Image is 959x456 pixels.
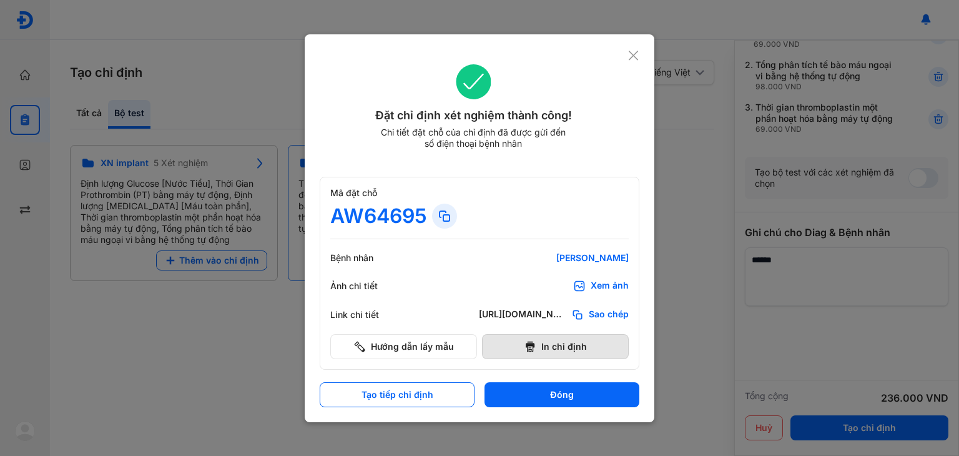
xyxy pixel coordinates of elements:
[589,309,629,321] span: Sao chép
[330,280,405,292] div: Ảnh chi tiết
[330,187,629,199] div: Mã đặt chỗ
[330,334,477,359] button: Hướng dẫn lấy mẫu
[591,280,629,292] div: Xem ảnh
[330,252,405,264] div: Bệnh nhân
[330,309,405,320] div: Link chi tiết
[479,252,629,264] div: [PERSON_NAME]
[320,382,475,407] button: Tạo tiếp chỉ định
[375,127,571,149] div: Chi tiết đặt chỗ của chỉ định đã được gửi đến số điện thoại bệnh nhân
[330,204,427,229] div: AW64695
[479,309,566,321] div: [URL][DOMAIN_NAME]
[484,382,639,407] button: Đóng
[482,334,629,359] button: In chỉ định
[320,107,627,124] div: Đặt chỉ định xét nghiệm thành công!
